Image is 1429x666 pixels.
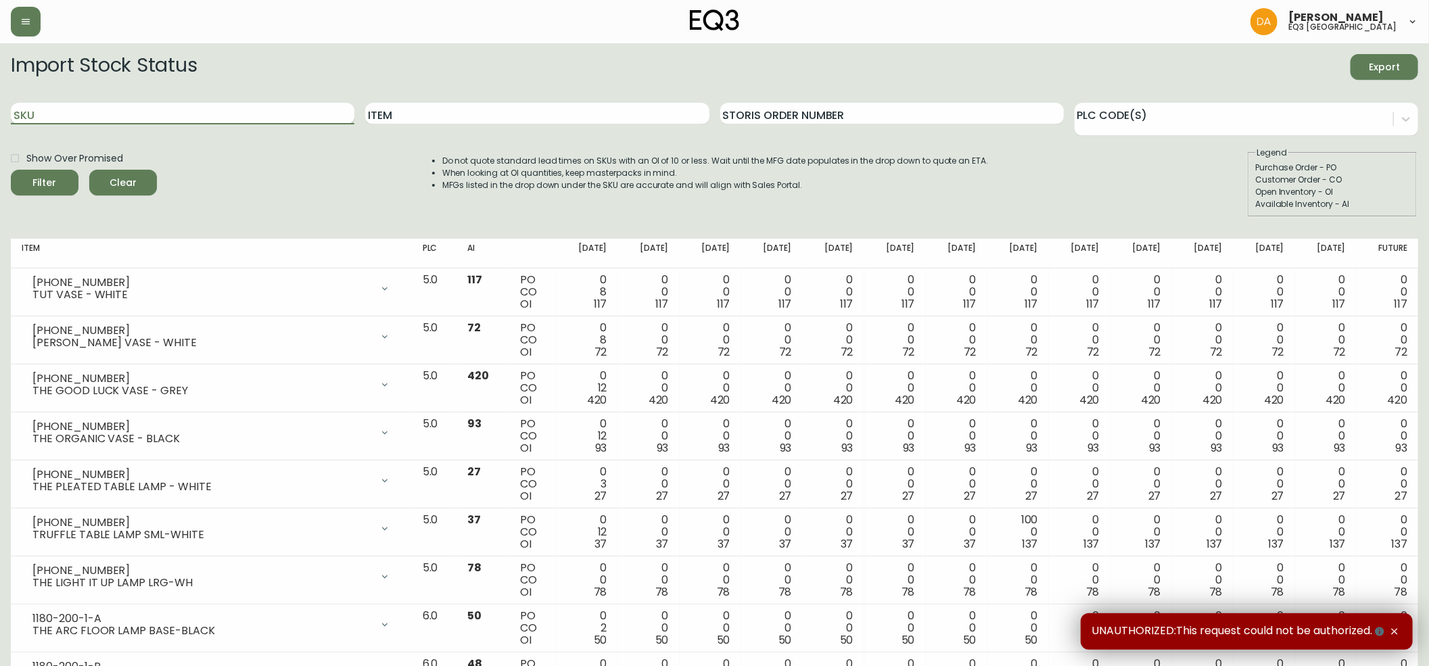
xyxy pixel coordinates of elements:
[690,322,730,358] div: 0 0
[902,344,915,360] span: 72
[1060,466,1100,502] div: 0 0
[32,325,371,337] div: [PHONE_NUMBER]
[875,418,915,454] div: 0 0
[629,514,669,550] div: 0 0
[1121,418,1161,454] div: 0 0
[520,296,532,312] span: OI
[1121,610,1161,646] div: 0 0
[680,239,741,268] th: [DATE]
[875,562,915,598] div: 0 0
[649,392,669,408] span: 420
[1121,514,1161,550] div: 0 0
[998,370,1038,406] div: 0 0
[1210,488,1223,504] span: 27
[1333,344,1346,360] span: 72
[1244,466,1284,502] div: 0 0
[875,370,915,406] div: 0 0
[1087,344,1100,360] span: 72
[717,296,730,312] span: 117
[1022,536,1038,552] span: 137
[903,440,915,456] span: 93
[1394,584,1407,600] span: 78
[998,610,1038,646] div: 0 0
[1183,418,1223,454] div: 0 0
[814,370,853,406] div: 0 0
[442,179,989,191] li: MFGs listed in the drop down under the SKU are accurate and will align with Sales Portal.
[629,322,669,358] div: 0 0
[937,418,977,454] div: 0 0
[901,584,915,600] span: 78
[926,239,987,268] th: [DATE]
[11,239,412,268] th: Item
[1250,8,1278,35] img: dd1a7e8db21a0ac8adbf82b84ca05374
[1255,174,1409,186] div: Customer Order - CO
[875,610,915,646] div: 0 0
[520,392,532,408] span: OI
[718,488,730,504] span: 27
[412,316,457,364] td: 5.0
[32,277,371,289] div: [PHONE_NUMBER]
[1183,610,1223,646] div: 0 0
[594,584,607,600] span: 78
[657,440,669,456] span: 93
[32,373,371,385] div: [PHONE_NUMBER]
[22,466,401,496] div: [PHONE_NUMBER]THE PLEATED TABLE LAMP - WHITE
[467,272,482,287] span: 117
[814,514,853,550] div: 0 0
[1209,296,1223,312] span: 117
[32,289,371,301] div: TUT VASE - WHITE
[779,344,792,360] span: 72
[1183,466,1223,502] div: 0 0
[1207,536,1223,552] span: 137
[998,514,1038,550] div: 100 0
[1367,466,1407,502] div: 0 0
[998,418,1038,454] div: 0 0
[22,562,401,592] div: [PHONE_NUMBER]THE LIGHT IT UP LAMP LRG-WH
[780,440,792,456] span: 93
[814,466,853,502] div: 0 0
[1148,296,1161,312] span: 117
[1367,370,1407,406] div: 0 0
[690,274,730,310] div: 0 0
[875,274,915,310] div: 0 0
[1079,392,1100,408] span: 420
[718,536,730,552] span: 37
[964,488,977,504] span: 27
[1149,440,1161,456] span: 93
[412,604,457,652] td: 6.0
[937,562,977,598] div: 0 0
[717,584,730,600] span: 78
[1244,322,1284,358] div: 0 0
[32,613,371,625] div: 1180-200-1-A
[629,418,669,454] div: 0 0
[1367,322,1407,358] div: 0 0
[656,344,669,360] span: 72
[1121,562,1161,598] div: 0 0
[1367,562,1407,598] div: 0 0
[1026,440,1038,456] span: 93
[32,517,371,529] div: [PHONE_NUMBER]
[1025,488,1038,504] span: 27
[1288,12,1384,23] span: [PERSON_NAME]
[1332,584,1346,600] span: 78
[1183,322,1223,358] div: 0 0
[964,536,977,552] span: 37
[998,322,1038,358] div: 0 0
[1121,466,1161,502] div: 0 0
[1183,562,1223,598] div: 0 0
[998,466,1038,502] div: 0 0
[1087,488,1100,504] span: 27
[1255,186,1409,198] div: Open Inventory - OI
[964,344,977,360] span: 72
[594,536,607,552] span: 37
[656,536,669,552] span: 37
[875,514,915,550] div: 0 0
[1271,344,1284,360] span: 72
[32,337,371,349] div: [PERSON_NAME] VASE - WHITE
[875,322,915,358] div: 0 0
[814,274,853,310] div: 0 0
[467,560,482,575] span: 78
[520,610,545,646] div: PO CO
[1391,536,1407,552] span: 137
[629,610,669,646] div: 0 0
